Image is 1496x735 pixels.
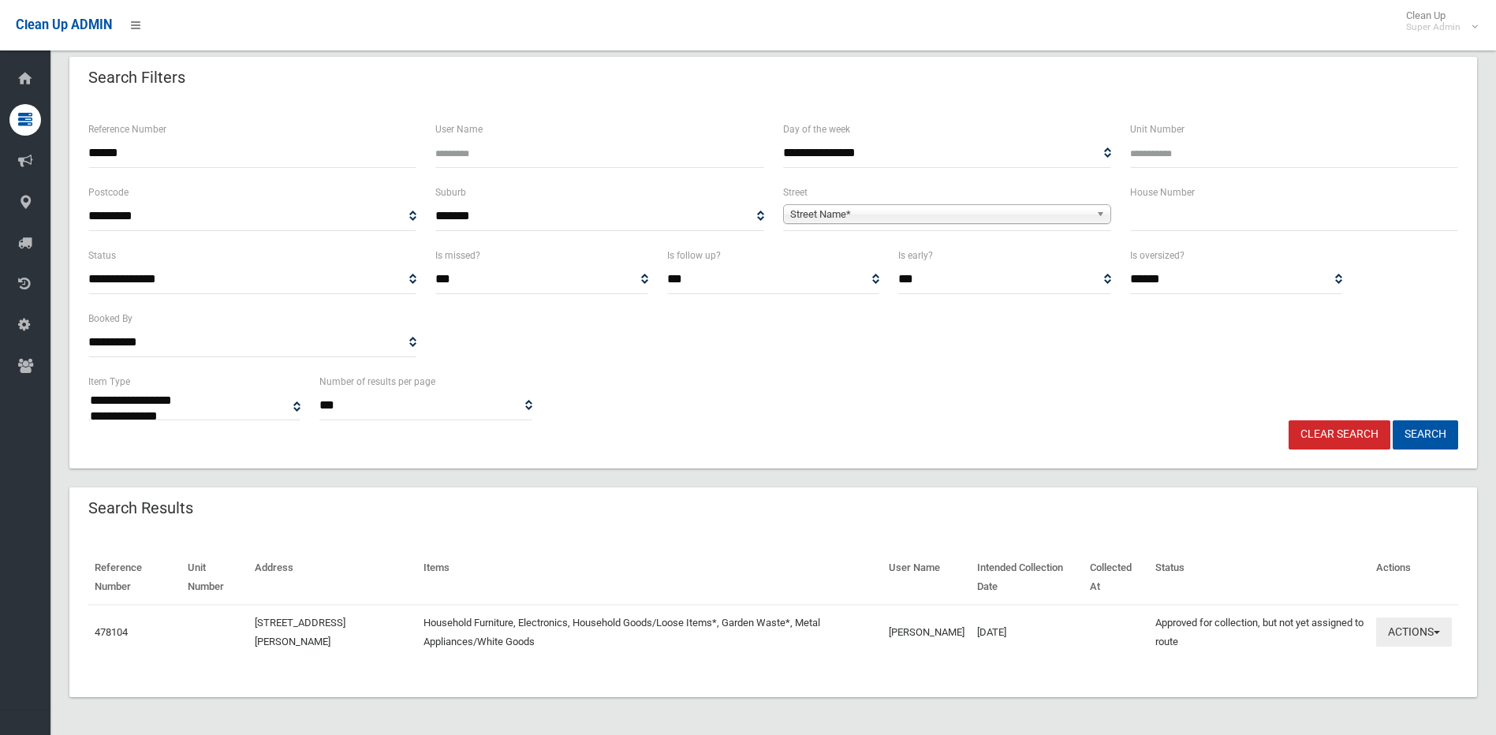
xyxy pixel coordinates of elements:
[1130,184,1195,201] label: House Number
[435,121,483,138] label: User Name
[667,247,721,264] label: Is follow up?
[1130,247,1184,264] label: Is oversized?
[1393,420,1458,450] button: Search
[319,373,435,390] label: Number of results per page
[1370,550,1458,605] th: Actions
[1130,121,1184,138] label: Unit Number
[88,247,116,264] label: Status
[783,121,850,138] label: Day of the week
[1149,550,1370,605] th: Status
[790,205,1090,224] span: Street Name*
[971,605,1084,659] td: [DATE]
[95,626,128,638] a: 478104
[88,121,166,138] label: Reference Number
[88,184,129,201] label: Postcode
[417,550,882,605] th: Items
[181,550,248,605] th: Unit Number
[898,247,933,264] label: Is early?
[69,493,212,524] header: Search Results
[435,247,480,264] label: Is missed?
[69,62,204,93] header: Search Filters
[88,310,132,327] label: Booked By
[417,605,882,659] td: Household Furniture, Electronics, Household Goods/Loose Items*, Garden Waste*, Metal Appliances/W...
[1149,605,1370,659] td: Approved for collection, but not yet assigned to route
[1406,21,1461,33] small: Super Admin
[882,605,971,659] td: [PERSON_NAME]
[1289,420,1390,450] a: Clear Search
[435,184,466,201] label: Suburb
[255,617,345,647] a: [STREET_ADDRESS][PERSON_NAME]
[88,550,181,605] th: Reference Number
[783,184,808,201] label: Street
[16,17,112,32] span: Clean Up ADMIN
[971,550,1084,605] th: Intended Collection Date
[88,373,130,390] label: Item Type
[1376,617,1452,647] button: Actions
[1398,9,1476,33] span: Clean Up
[248,550,417,605] th: Address
[882,550,971,605] th: User Name
[1084,550,1149,605] th: Collected At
